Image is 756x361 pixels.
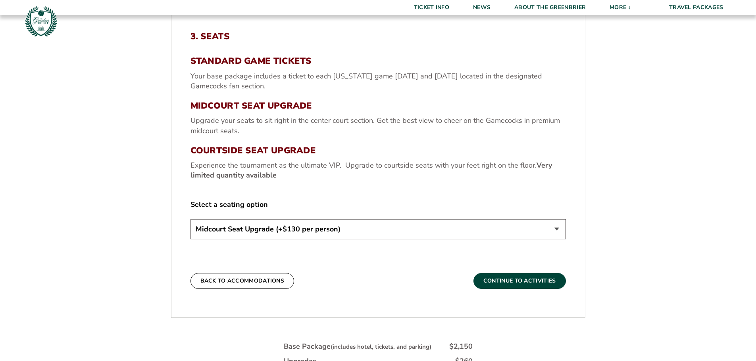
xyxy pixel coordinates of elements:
[190,160,566,180] p: Experience the tournament as the ultimate VIP. Upgrade to courtside seats with your feet right on...
[449,342,473,351] div: $2,150
[473,273,566,289] button: Continue To Activities
[284,342,431,351] div: Base Package
[190,160,552,180] strong: Very limited quantity available
[331,343,431,351] small: (includes hotel, tickets, and parking)
[190,56,566,66] h3: Standard Game Tickets
[190,145,566,156] h3: Courtside Seat Upgrade
[190,31,566,42] h2: 3. Seats
[24,4,58,38] img: Greenbrier Tip-Off
[190,116,566,136] p: Upgrade your seats to sit right in the center court section. Get the best view to cheer on the Ga...
[190,71,566,91] p: Your base package includes a ticket to each [US_STATE] game [DATE] and [DATE] located in the desi...
[190,101,566,111] h3: Midcourt Seat Upgrade
[190,200,566,210] label: Select a seating option
[190,273,294,289] button: Back To Accommodations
